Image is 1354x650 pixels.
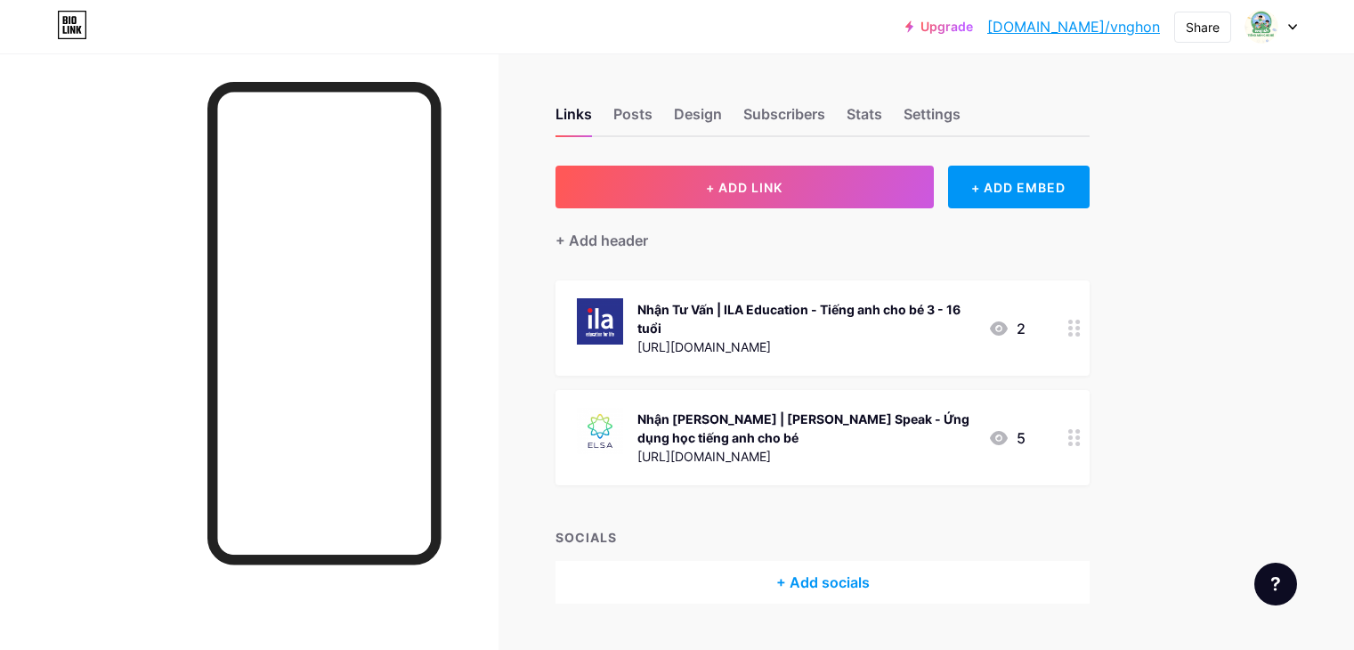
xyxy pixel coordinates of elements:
div: SOCIALS [555,528,1090,547]
div: [URL][DOMAIN_NAME] [637,337,974,356]
span: + ADD LINK [706,180,782,195]
div: Settings [904,103,961,135]
button: + ADD LINK [555,166,934,208]
div: + Add socials [555,561,1090,604]
div: Posts [613,103,653,135]
div: Share [1186,18,1220,37]
img: Nhận Tư Vấn | ELSA Speak - Ứng dụng học tiếng anh cho bé [577,408,623,454]
div: [URL][DOMAIN_NAME] [637,447,974,466]
img: Nhận Tư Vấn | ILA Education - Tiếng anh cho bé 3 - 16 tuổi [577,298,623,345]
div: + Add header [555,230,648,251]
div: + ADD EMBED [948,166,1090,208]
div: Nhận Tư Vấn | ILA Education - Tiếng anh cho bé 3 - 16 tuổi [637,300,974,337]
div: Stats [847,103,882,135]
a: Upgrade [905,20,973,34]
div: 2 [988,318,1026,339]
a: [DOMAIN_NAME]/vnghon [987,16,1160,37]
div: Nhận [PERSON_NAME] | [PERSON_NAME] Speak - Ứng dụng học tiếng anh cho bé [637,410,974,447]
div: Subscribers [743,103,825,135]
div: Links [555,103,592,135]
div: 5 [988,427,1026,449]
img: Vũ Đặng Hoàn [1245,10,1278,44]
div: Design [674,103,722,135]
